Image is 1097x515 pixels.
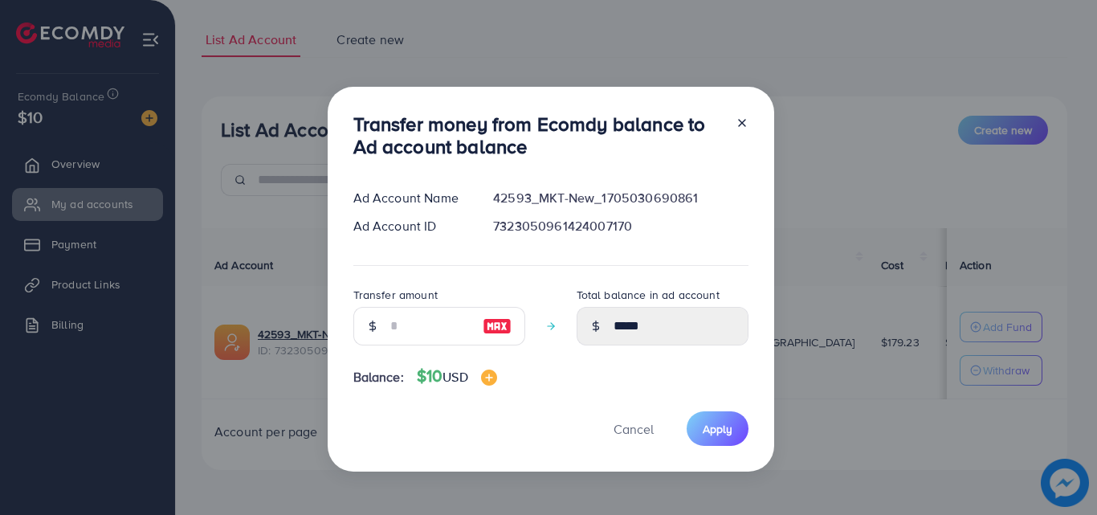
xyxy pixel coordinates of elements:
[353,112,723,159] h3: Transfer money from Ecomdy balance to Ad account balance
[481,370,497,386] img: image
[483,317,512,336] img: image
[687,411,748,446] button: Apply
[593,411,674,446] button: Cancel
[480,217,761,235] div: 7323050961424007170
[341,189,481,207] div: Ad Account Name
[353,368,404,386] span: Balance:
[353,287,438,303] label: Transfer amount
[577,287,720,303] label: Total balance in ad account
[614,420,654,438] span: Cancel
[442,368,467,386] span: USD
[341,217,481,235] div: Ad Account ID
[480,189,761,207] div: 42593_MKT-New_1705030690861
[417,366,497,386] h4: $10
[703,421,732,437] span: Apply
